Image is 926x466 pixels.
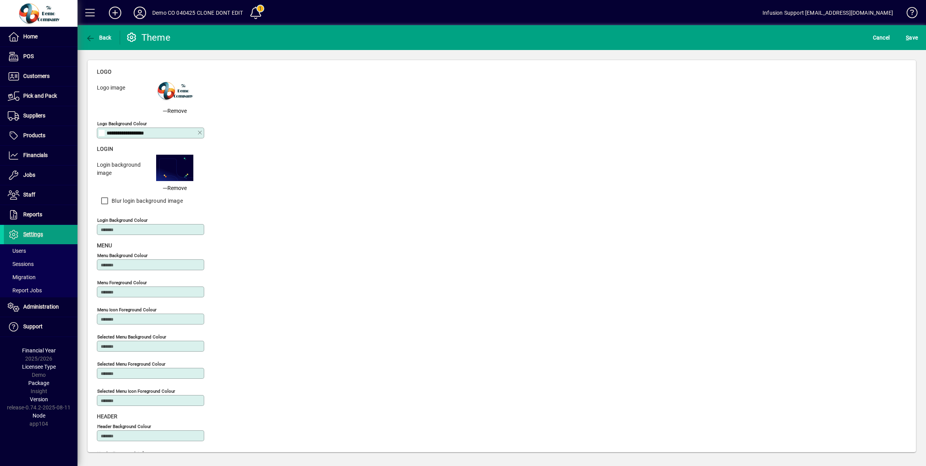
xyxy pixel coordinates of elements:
span: Header [97,413,117,419]
span: Reports [23,211,42,217]
label: Login background image [91,161,150,192]
span: Sessions [8,261,34,267]
a: Financials [4,146,77,165]
span: Support [23,323,43,330]
a: POS [4,47,77,66]
span: POS [23,53,34,59]
span: Financials [23,152,48,158]
span: Customers [23,73,50,79]
span: Login [97,146,113,152]
mat-label: Menu background colour [97,253,148,258]
label: Blur login background image [110,197,183,205]
span: Staff [23,192,35,198]
span: Pick and Pack [23,93,57,99]
mat-label: Menu foreground colour [97,280,147,285]
a: Suppliers [4,106,77,126]
mat-label: Header background colour [97,424,151,429]
span: Jobs [23,172,35,178]
a: Administration [4,297,77,317]
span: Suppliers [23,112,45,119]
mat-label: Login background colour [97,217,148,223]
span: Package [28,380,49,386]
span: Menu [97,242,112,249]
span: Remove [163,184,187,192]
button: Profile [127,6,152,20]
mat-label: Selected menu background colour [97,334,166,340]
a: Reports [4,205,77,224]
a: Users [4,244,77,257]
a: Jobs [4,166,77,185]
button: Back [84,31,114,45]
span: Remove [163,107,187,115]
span: Users [8,248,26,254]
span: Licensee Type [22,364,56,370]
span: S [906,35,909,41]
mat-label: Menu icon foreground colour [97,307,157,312]
a: Report Jobs [4,284,77,297]
button: Save [904,31,920,45]
span: Logo [97,69,112,75]
button: Remove [160,101,190,115]
span: Node [33,412,45,419]
div: Demo CO 040425 CLONE DONT EDIT [152,7,243,19]
span: ave [906,31,918,44]
button: Remove [160,178,190,192]
span: Version [30,396,48,402]
div: Theme [126,31,170,44]
mat-label: Selected menu icon foreground colour [97,388,175,394]
a: Customers [4,67,77,86]
mat-label: Logo background colour [97,121,147,126]
span: Back [86,35,112,41]
mat-label: Header foreground colour [97,451,150,456]
app-page-header-button: Back [77,31,120,45]
span: Administration [23,304,59,310]
a: Staff [4,185,77,205]
a: Migration [4,271,77,284]
a: Home [4,27,77,47]
span: Cancel [873,31,890,44]
span: Report Jobs [8,287,42,293]
span: Financial Year [22,347,56,354]
span: Products [23,132,45,138]
label: Logo image [91,84,150,115]
a: Support [4,317,77,337]
span: Home [23,33,38,40]
a: Pick and Pack [4,86,77,106]
button: Add [103,6,127,20]
span: Migration [8,274,36,280]
button: Cancel [871,31,892,45]
a: Sessions [4,257,77,271]
mat-label: Selected menu foreground colour [97,361,165,367]
span: Settings [23,231,43,237]
div: Infusion Support [EMAIL_ADDRESS][DOMAIN_NAME] [762,7,893,19]
a: Products [4,126,77,145]
a: Knowledge Base [901,2,916,27]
